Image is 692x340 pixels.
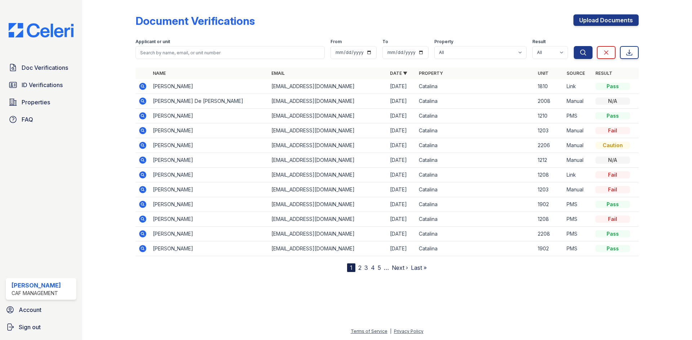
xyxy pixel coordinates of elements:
[378,264,381,271] a: 5
[595,83,630,90] div: Pass
[150,138,269,153] td: [PERSON_NAME]
[150,197,269,212] td: [PERSON_NAME]
[269,227,387,241] td: [EMAIL_ADDRESS][DOMAIN_NAME]
[564,168,593,182] td: Link
[564,123,593,138] td: Manual
[595,230,630,237] div: Pass
[12,290,61,297] div: CAF Management
[564,182,593,197] td: Manual
[269,138,387,153] td: [EMAIL_ADDRESS][DOMAIN_NAME]
[538,71,549,76] a: Unit
[269,182,387,197] td: [EMAIL_ADDRESS][DOMAIN_NAME]
[416,197,534,212] td: Catalina
[387,138,416,153] td: [DATE]
[269,168,387,182] td: [EMAIL_ADDRESS][DOMAIN_NAME]
[595,216,630,223] div: Fail
[19,305,41,314] span: Account
[22,98,50,106] span: Properties
[387,197,416,212] td: [DATE]
[416,168,534,182] td: Catalina
[595,71,612,76] a: Result
[535,227,564,241] td: 2208
[136,14,255,27] div: Document Verifications
[3,303,79,317] a: Account
[364,264,368,271] a: 3
[535,109,564,123] td: 1210
[416,109,534,123] td: Catalina
[595,142,630,149] div: Caution
[371,264,375,271] a: 4
[6,60,76,75] a: Doc Verifications
[390,328,391,334] div: |
[6,78,76,92] a: ID Verifications
[150,227,269,241] td: [PERSON_NAME]
[564,212,593,227] td: PMS
[595,127,630,134] div: Fail
[269,79,387,94] td: [EMAIL_ADDRESS][DOMAIN_NAME]
[535,197,564,212] td: 1902
[416,79,534,94] td: Catalina
[567,71,585,76] a: Source
[416,123,534,138] td: Catalina
[3,23,79,37] img: CE_Logo_Blue-a8612792a0a2168367f1c8372b55b34899dd931a85d93a1a3d3e32e68fde9ad4.png
[595,186,630,193] div: Fail
[535,94,564,109] td: 2008
[150,168,269,182] td: [PERSON_NAME]
[6,112,76,127] a: FAQ
[387,182,416,197] td: [DATE]
[535,123,564,138] td: 1203
[416,212,534,227] td: Catalina
[535,153,564,168] td: 1212
[595,157,630,164] div: N/A
[535,138,564,153] td: 2206
[394,328,423,334] a: Privacy Policy
[150,153,269,168] td: [PERSON_NAME]
[3,320,79,334] button: Sign out
[22,115,33,124] span: FAQ
[416,138,534,153] td: Catalina
[387,153,416,168] td: [DATE]
[416,227,534,241] td: Catalina
[564,153,593,168] td: Manual
[535,79,564,94] td: 1810
[595,245,630,252] div: Pass
[387,123,416,138] td: [DATE]
[153,71,166,76] a: Name
[269,241,387,256] td: [EMAIL_ADDRESS][DOMAIN_NAME]
[535,168,564,182] td: 1208
[269,94,387,109] td: [EMAIL_ADDRESS][DOMAIN_NAME]
[564,79,593,94] td: Link
[150,109,269,123] td: [PERSON_NAME]
[136,39,170,45] label: Applicant or unit
[269,212,387,227] td: [EMAIL_ADDRESS][DOMAIN_NAME]
[387,241,416,256] td: [DATE]
[269,197,387,212] td: [EMAIL_ADDRESS][DOMAIN_NAME]
[390,71,407,76] a: Date ▼
[22,63,68,72] span: Doc Verifications
[573,14,639,26] a: Upload Documents
[269,123,387,138] td: [EMAIL_ADDRESS][DOMAIN_NAME]
[331,39,342,45] label: From
[564,138,593,153] td: Manual
[150,182,269,197] td: [PERSON_NAME]
[269,153,387,168] td: [EMAIL_ADDRESS][DOMAIN_NAME]
[150,79,269,94] td: [PERSON_NAME]
[595,112,630,119] div: Pass
[19,323,41,331] span: Sign out
[564,197,593,212] td: PMS
[564,241,593,256] td: PMS
[411,264,427,271] a: Last »
[416,182,534,197] td: Catalina
[564,227,593,241] td: PMS
[595,171,630,178] div: Fail
[416,94,534,109] td: Catalina
[535,212,564,227] td: 1208
[535,241,564,256] td: 1902
[564,94,593,109] td: Manual
[22,81,63,89] span: ID Verifications
[269,109,387,123] td: [EMAIL_ADDRESS][DOMAIN_NAME]
[150,123,269,138] td: [PERSON_NAME]
[150,94,269,109] td: [PERSON_NAME] De [PERSON_NAME]
[12,281,61,290] div: [PERSON_NAME]
[392,264,408,271] a: Next ›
